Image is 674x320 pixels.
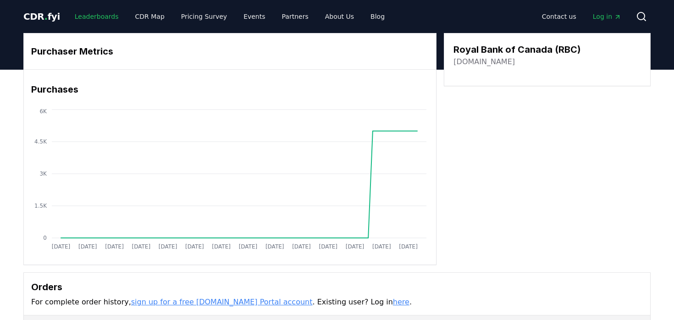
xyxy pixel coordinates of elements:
[535,8,629,25] nav: Main
[31,297,643,308] p: For complete order history, . Existing user? Log in .
[292,243,311,250] tspan: [DATE]
[265,243,284,250] tspan: [DATE]
[52,243,71,250] tspan: [DATE]
[67,8,126,25] a: Leaderboards
[128,8,172,25] a: CDR Map
[363,8,392,25] a: Blog
[318,8,361,25] a: About Us
[159,243,177,250] tspan: [DATE]
[34,138,47,145] tspan: 4.5K
[67,8,392,25] nav: Main
[275,8,316,25] a: Partners
[34,203,47,209] tspan: 1.5K
[23,11,60,22] span: CDR fyi
[319,243,337,250] tspan: [DATE]
[44,11,48,22] span: .
[39,108,47,115] tspan: 6K
[372,243,391,250] tspan: [DATE]
[78,243,97,250] tspan: [DATE]
[586,8,629,25] a: Log in
[43,235,47,241] tspan: 0
[105,243,124,250] tspan: [DATE]
[39,171,47,177] tspan: 3K
[212,243,231,250] tspan: [DATE]
[185,243,204,250] tspan: [DATE]
[236,8,272,25] a: Events
[174,8,234,25] a: Pricing Survey
[23,10,60,23] a: CDR.fyi
[535,8,584,25] a: Contact us
[239,243,258,250] tspan: [DATE]
[132,243,151,250] tspan: [DATE]
[31,83,429,96] h3: Purchases
[31,44,429,58] h3: Purchaser Metrics
[453,43,581,56] h3: Royal Bank of Canada (RBC)
[399,243,418,250] tspan: [DATE]
[393,298,409,306] a: here
[346,243,365,250] tspan: [DATE]
[453,56,515,67] a: [DOMAIN_NAME]
[131,298,313,306] a: sign up for a free [DOMAIN_NAME] Portal account
[593,12,621,21] span: Log in
[31,280,643,294] h3: Orders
